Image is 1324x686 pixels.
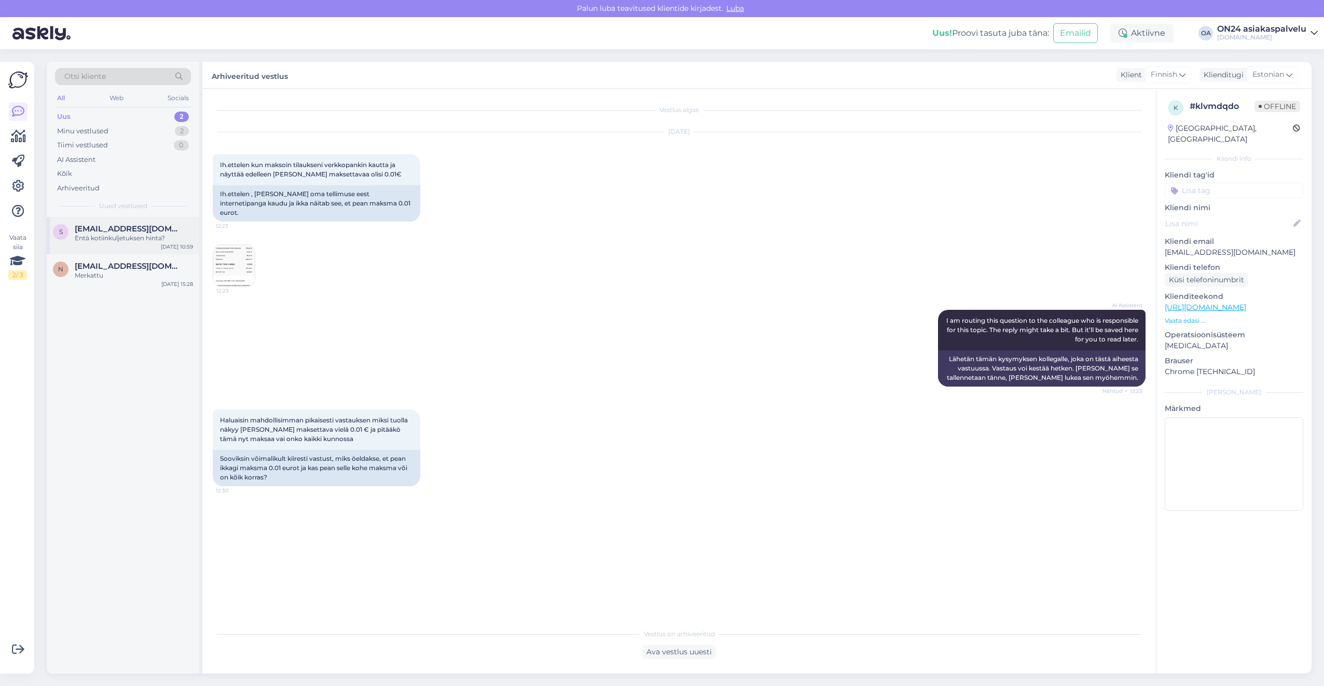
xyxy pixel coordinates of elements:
div: [GEOGRAPHIC_DATA], [GEOGRAPHIC_DATA] [1168,123,1293,145]
div: ON24 asiakaspalvelu [1217,25,1306,33]
img: Attachment [213,245,255,286]
button: Emailid [1053,23,1098,43]
span: Finnish [1151,69,1177,80]
span: 12:23 [216,287,255,295]
div: Aktiivne [1110,24,1174,43]
div: Tiimi vestlused [57,140,108,150]
span: Haluaisin mahdollisimman pikaisesti vastauksen miksi tuolla näkyy [PERSON_NAME] maksettava vielä ... [220,416,409,443]
span: Otsi kliente [64,71,106,82]
div: Lähetän tämän kysymyksen kollegalle, joka on tästä aiheesta vastuussa. Vastaus voi kestää hetken.... [938,350,1146,387]
div: All [55,91,67,105]
span: sirpa_123@outlook.com [75,224,183,234]
span: Nähtud ✓ 12:23 [1102,387,1142,395]
div: Merkattu [75,271,193,280]
div: [DOMAIN_NAME] [1217,33,1306,42]
div: Kliendi info [1165,154,1303,163]
p: [EMAIL_ADDRESS][DOMAIN_NAME] [1165,247,1303,258]
div: Ava vestlus uuesti [642,645,716,659]
span: Natalie.pinhasov81@gmail.com [75,262,183,271]
div: Socials [165,91,191,105]
p: [MEDICAL_DATA] [1165,340,1303,351]
div: Klienditugi [1199,70,1244,80]
p: Kliendi nimi [1165,202,1303,213]
span: Ih.ettelen kun maksoin tilaukseni verkkopankin kautta ja näyttää edelleen [PERSON_NAME] maksettav... [220,161,402,178]
div: Minu vestlused [57,126,108,136]
p: Brauser [1165,355,1303,366]
label: Arhiveeritud vestlus [212,68,288,82]
div: [DATE] [213,127,1146,136]
div: Vaata siia [8,233,27,280]
span: s [59,228,63,236]
div: # klvmdqdo [1190,100,1254,113]
p: Kliendi tag'id [1165,170,1303,181]
div: Proovi tasuta juba täna: [932,27,1049,39]
span: I am routing this question to the colleague who is responsible for this topic. The reply might ta... [946,317,1140,343]
span: Luba [723,4,747,13]
p: Märkmed [1165,403,1303,414]
div: Uus [57,112,71,122]
div: Web [107,91,126,105]
div: Arhiveeritud [57,183,100,194]
p: Chrome [TECHNICAL_ID] [1165,366,1303,377]
input: Lisa tag [1165,183,1303,198]
div: AI Assistent [57,155,95,165]
div: 2 [175,126,189,136]
div: [DATE] 15:28 [161,280,193,288]
span: 12:30 [216,487,255,495]
img: Askly Logo [8,70,28,90]
div: 0 [174,140,189,150]
p: Klienditeekond [1165,291,1303,302]
span: N [58,265,63,273]
p: Vaata edasi ... [1165,316,1303,325]
div: [PERSON_NAME] [1165,388,1303,397]
div: Sooviksin võimalikult kiiresti vastust, miks öeldakse, et pean ikkagi maksma 0.01 eurot ja kas pe... [213,450,420,486]
div: Küsi telefoninumbrit [1165,273,1248,287]
div: Kõik [57,169,72,179]
p: Operatsioonisüsteem [1165,330,1303,340]
span: Vestlus on arhiveeritud [644,629,715,639]
span: k [1174,104,1178,112]
div: Vestlus algas [213,105,1146,115]
span: Uued vestlused [99,201,147,211]
p: Kliendi telefon [1165,262,1303,273]
b: Uus! [932,28,952,38]
p: Kliendi email [1165,236,1303,247]
div: Ih.ettelen , [PERSON_NAME] oma tellimuse eest internetipanga kaudu ja ikka näitab see, et pean ma... [213,185,420,222]
span: Estonian [1252,69,1284,80]
span: AI Assistent [1104,301,1142,309]
div: Entä kotiinkuljetuksen hinta? [75,234,193,243]
div: [DATE] 10:59 [161,243,193,251]
div: OA [1198,26,1213,40]
input: Lisa nimi [1165,218,1291,229]
div: Klient [1116,70,1142,80]
a: ON24 asiakaspalvelu[DOMAIN_NAME] [1217,25,1318,42]
a: [URL][DOMAIN_NAME] [1165,303,1246,312]
div: 2 [174,112,189,122]
span: 12:23 [216,222,255,230]
div: 2 / 3 [8,270,27,280]
span: Offline [1254,101,1300,112]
